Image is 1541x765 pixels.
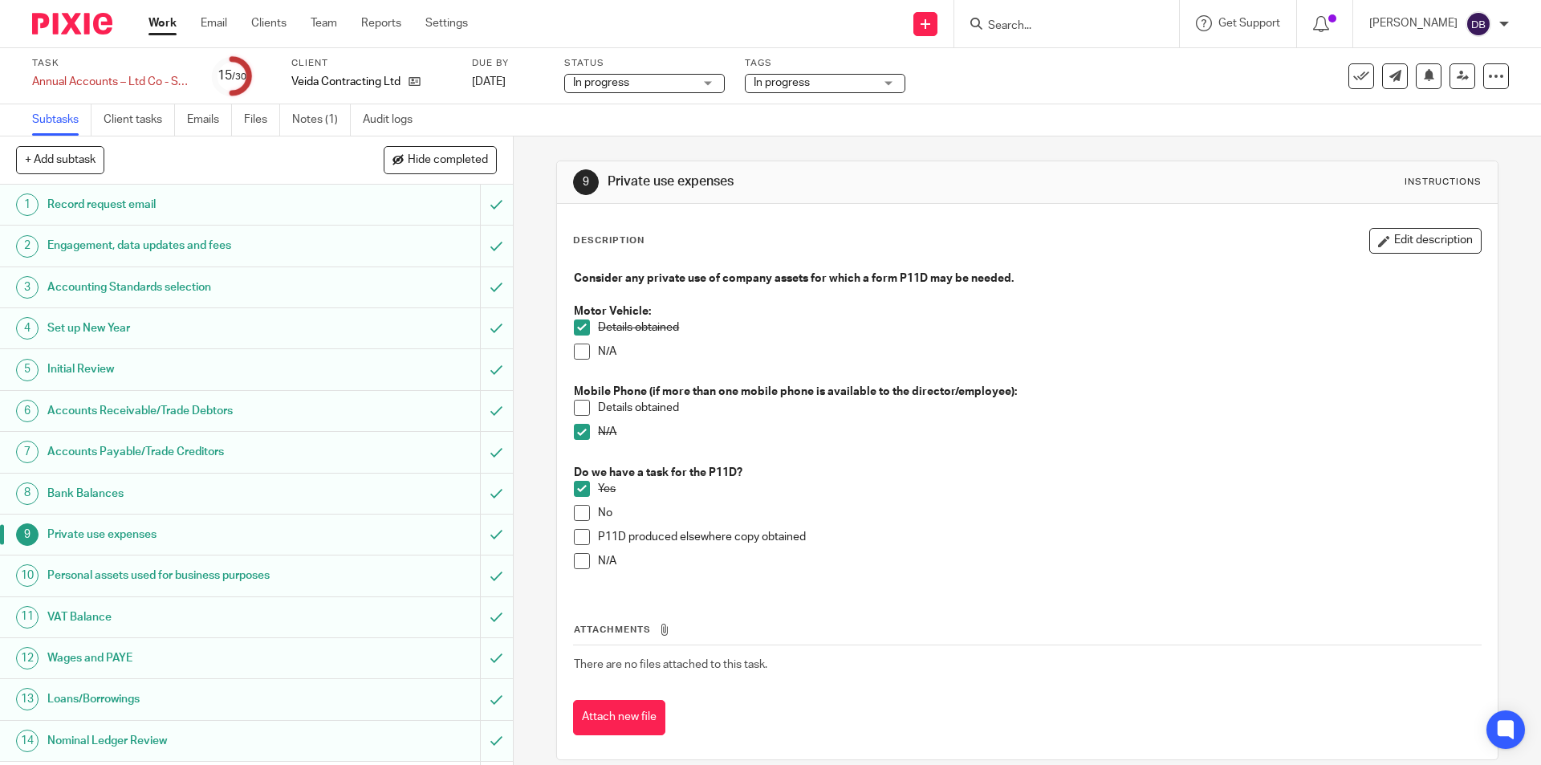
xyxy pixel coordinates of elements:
strong: Consider any private use of company assets for which a form P11D may be needed. [574,273,1014,284]
div: 4 [16,317,39,340]
p: N/A [598,553,1480,569]
div: 2 [16,235,39,258]
div: 3 [16,276,39,299]
a: Emails [187,104,232,136]
a: Team [311,15,337,31]
div: 8 [16,482,39,505]
button: Attach new file [573,700,665,736]
h1: Bank Balances [47,482,325,506]
h1: Private use expenses [47,523,325,547]
a: Work [148,15,177,31]
a: Audit logs [363,104,425,136]
a: Settings [425,15,468,31]
div: 11 [16,606,39,629]
strong: Do we have a task for the P11D? [574,467,742,478]
a: Reports [361,15,401,31]
div: 12 [16,647,39,669]
label: Due by [472,57,544,70]
a: Files [244,104,280,136]
span: [DATE] [472,76,506,87]
h1: Set up New Year [47,316,325,340]
label: Status [564,57,725,70]
h1: Wages and PAYE [47,646,325,670]
h1: Accounts Receivable/Trade Debtors [47,399,325,423]
label: Client [291,57,452,70]
p: N/A [598,424,1480,440]
a: Subtasks [32,104,91,136]
p: Details obtained [598,319,1480,336]
label: Task [32,57,193,70]
button: + Add subtask [16,146,104,173]
span: Hide completed [408,154,488,167]
div: 13 [16,688,39,710]
h1: Engagement, data updates and fees [47,234,325,258]
p: Description [573,234,644,247]
span: There are no files attached to this task. [574,659,767,670]
div: Annual Accounts – Ltd Co - Software [32,74,193,90]
h1: Record request email [47,193,325,217]
p: N/A [598,344,1480,360]
a: Email [201,15,227,31]
div: 7 [16,441,39,463]
div: 10 [16,564,39,587]
span: Attachments [574,625,651,634]
h1: Private use expenses [608,173,1062,190]
div: 14 [16,730,39,752]
a: Clients [251,15,287,31]
strong: Motor Vehicle: [574,306,651,317]
p: Yes [598,481,1480,497]
p: [PERSON_NAME] [1369,15,1458,31]
span: In progress [754,77,810,88]
div: Instructions [1405,176,1482,189]
p: Details obtained [598,400,1480,416]
div: 5 [16,359,39,381]
p: Veida Contracting Ltd [291,74,400,90]
a: Notes (1) [292,104,351,136]
h1: Loans/Borrowings [47,687,325,711]
h1: Initial Review [47,357,325,381]
div: 9 [573,169,599,195]
h1: Personal assets used for business purposes [47,564,325,588]
div: 9 [16,523,39,546]
p: No [598,505,1480,521]
span: Get Support [1218,18,1280,29]
small: /30 [232,72,246,81]
img: svg%3E [1466,11,1491,37]
img: Pixie [32,13,112,35]
p: P11D produced elsewhere copy obtained [598,529,1480,545]
h1: VAT Balance [47,605,325,629]
span: In progress [573,77,629,88]
h1: Accounts Payable/Trade Creditors [47,440,325,464]
div: 15 [218,67,246,85]
div: 6 [16,400,39,422]
input: Search [986,19,1131,34]
h1: Accounting Standards selection [47,275,325,299]
button: Hide completed [384,146,497,173]
strong: Mobile Phone (if more than one mobile phone is available to the director/employee): [574,386,1017,397]
label: Tags [745,57,905,70]
button: Edit description [1369,228,1482,254]
h1: Nominal Ledger Review [47,729,325,753]
div: 1 [16,193,39,216]
a: Client tasks [104,104,175,136]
